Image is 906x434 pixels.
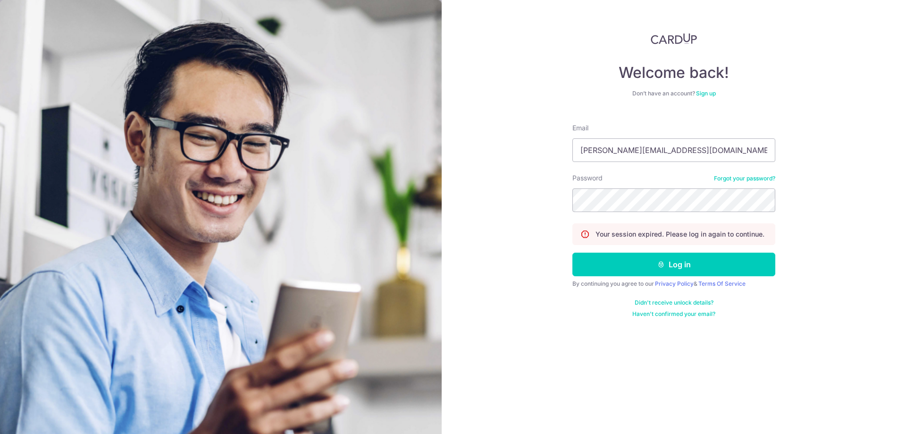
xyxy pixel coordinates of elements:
[572,138,775,162] input: Enter your Email
[632,310,715,318] a: Haven't confirmed your email?
[651,33,697,44] img: CardUp Logo
[572,123,588,133] label: Email
[572,173,603,183] label: Password
[635,299,713,306] a: Didn't receive unlock details?
[572,90,775,97] div: Don’t have an account?
[698,280,746,287] a: Terms Of Service
[572,253,775,276] button: Log in
[696,90,716,97] a: Sign up
[572,63,775,82] h4: Welcome back!
[572,280,775,288] div: By continuing you agree to our &
[655,280,694,287] a: Privacy Policy
[596,230,764,239] p: Your session expired. Please log in again to continue.
[714,175,775,182] a: Forgot your password?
